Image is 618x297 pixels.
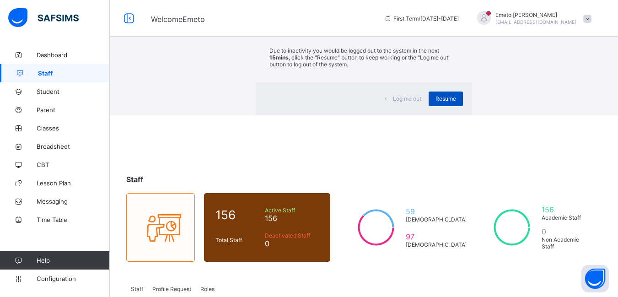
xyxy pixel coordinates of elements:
span: [EMAIL_ADDRESS][DOMAIN_NAME] [495,19,576,25]
span: 0 [265,239,319,248]
span: Academic Staff [542,214,590,221]
span: 156 [265,214,319,223]
span: Profile Request [152,286,191,292]
span: Broadsheet [37,143,110,150]
span: Configuration [37,275,109,282]
span: Log me out [393,95,421,102]
span: 97 [406,232,467,241]
span: Time Table [37,216,110,223]
span: Classes [37,124,110,132]
span: Welcome Emeto [151,15,205,24]
span: 59 [406,207,467,216]
span: Parent [37,106,110,113]
span: Emeto [PERSON_NAME] [495,11,576,18]
div: EmetoAusten [468,11,596,26]
span: Dashboard [37,51,110,59]
div: Total Staff [213,234,263,246]
span: Resume [435,95,456,102]
span: Staff [131,286,143,292]
span: Roles [200,286,215,292]
span: Student [37,88,110,95]
span: [DEMOGRAPHIC_DATA] [406,241,467,248]
img: safsims [8,8,79,27]
span: Deactivated Staff [265,232,319,239]
span: Active Staff [265,207,319,214]
span: session/term information [384,15,459,22]
p: Due to inactivity you would be logged out to the system in the next , click the "Resume" button t... [269,47,458,68]
span: 0 [542,227,590,236]
span: Lesson Plan [37,179,110,187]
button: Open asap [581,265,609,292]
span: 156 [215,208,260,222]
span: 156 [542,205,590,214]
span: Help [37,257,109,264]
span: Messaging [37,198,110,205]
span: Non Academic Staff [542,236,590,250]
span: Staff [38,70,110,77]
span: [DEMOGRAPHIC_DATA] [406,216,467,223]
span: Staff [126,175,143,184]
strong: 15mins [269,54,289,61]
span: CBT [37,161,110,168]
